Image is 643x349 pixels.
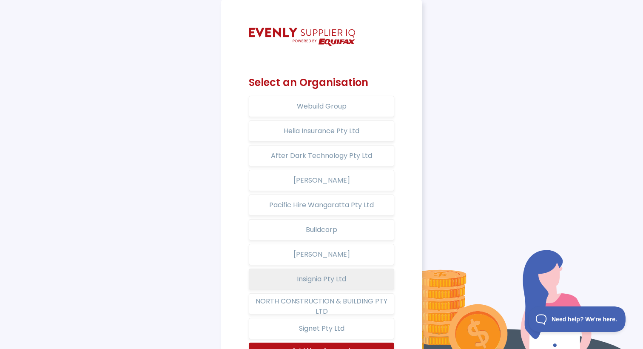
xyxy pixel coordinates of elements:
button: Insignia Pty Ltd [249,269,394,290]
h2: Select an Organisation [249,77,394,89]
button: Signet Pty Ltd [249,318,394,339]
button: After Dark Technology Pty Ltd [249,145,394,166]
button: Pacific Hire Wangaratta Pty Ltd [249,195,394,216]
button: Buildcorp [249,219,394,240]
button: NORTH CONSTRUCTION & BUILDING PTY LTD [249,293,394,315]
iframe: Toggle Customer Support [529,306,626,332]
button: Webuild Group [249,96,394,117]
button: [PERSON_NAME] [249,244,394,265]
img: SupplyPredict [249,28,355,46]
button: Helia Insurance Pty Ltd [249,120,394,142]
button: [PERSON_NAME] [249,170,394,191]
